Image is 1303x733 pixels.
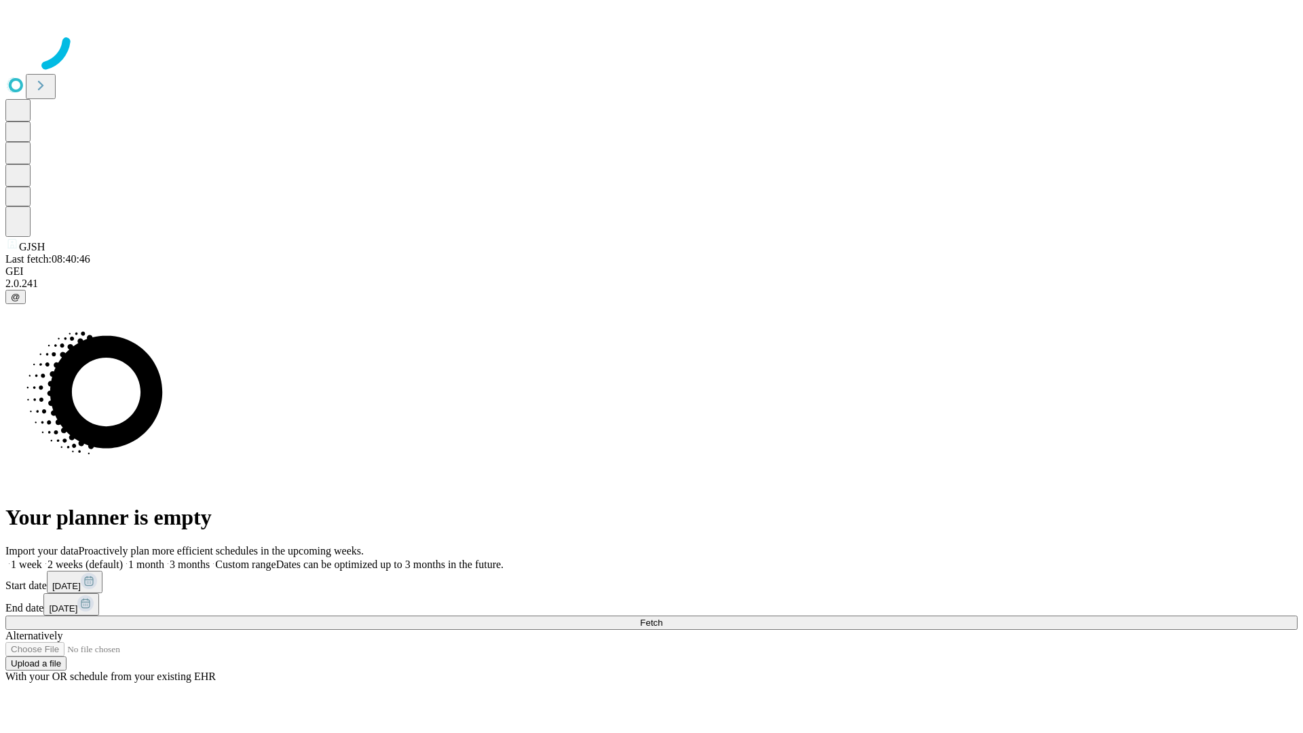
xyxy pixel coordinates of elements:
[5,253,90,265] span: Last fetch: 08:40:46
[5,545,79,557] span: Import your data
[49,603,77,614] span: [DATE]
[276,559,504,570] span: Dates can be optimized up to 3 months in the future.
[5,505,1298,530] h1: Your planner is empty
[5,616,1298,630] button: Fetch
[128,559,164,570] span: 1 month
[43,593,99,616] button: [DATE]
[47,571,102,593] button: [DATE]
[79,545,364,557] span: Proactively plan more efficient schedules in the upcoming weeks.
[11,559,42,570] span: 1 week
[5,656,67,671] button: Upload a file
[5,265,1298,278] div: GEI
[5,671,216,682] span: With your OR schedule from your existing EHR
[11,292,20,302] span: @
[52,581,81,591] span: [DATE]
[170,559,210,570] span: 3 months
[48,559,123,570] span: 2 weeks (default)
[640,618,662,628] span: Fetch
[5,290,26,304] button: @
[215,559,276,570] span: Custom range
[19,241,45,252] span: GJSH
[5,278,1298,290] div: 2.0.241
[5,571,1298,593] div: Start date
[5,630,62,641] span: Alternatively
[5,593,1298,616] div: End date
